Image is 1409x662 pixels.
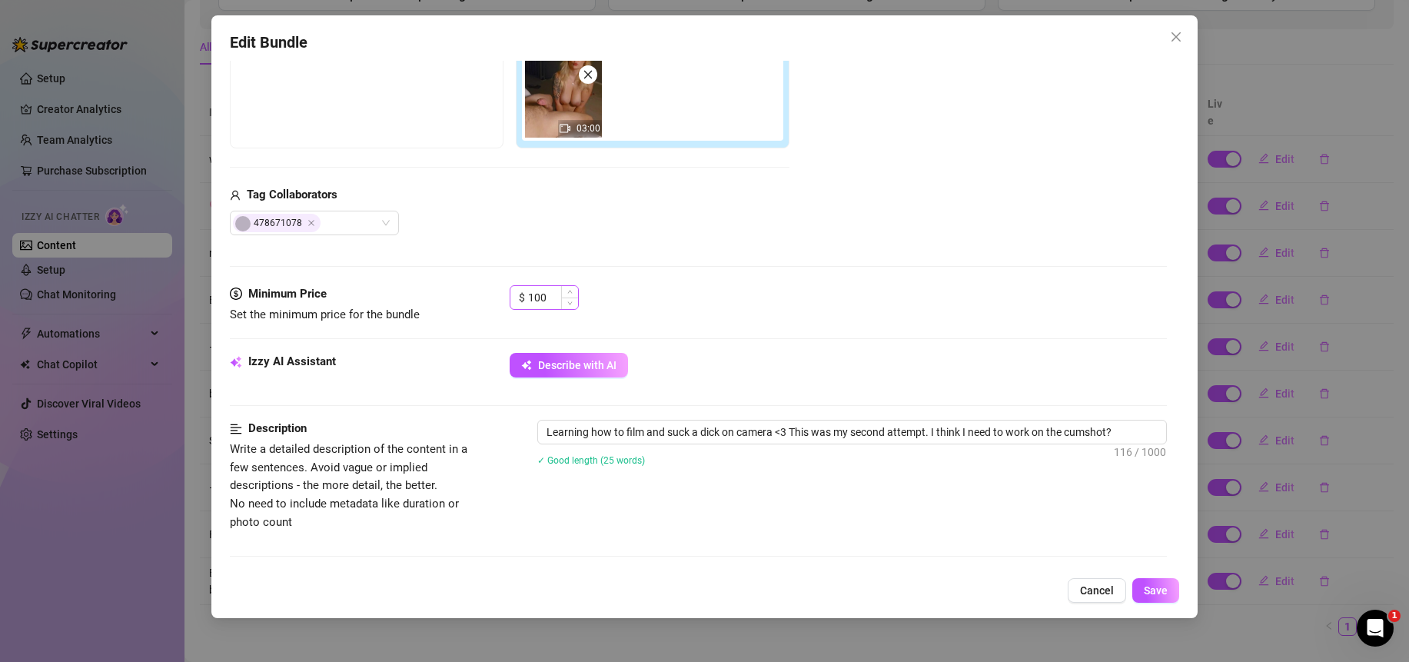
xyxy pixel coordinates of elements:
[1144,584,1168,597] span: Save
[1132,578,1179,603] button: Save
[561,286,578,298] span: Increase Value
[1080,584,1114,597] span: Cancel
[307,219,315,227] span: Close
[567,301,573,306] span: down
[538,421,1166,444] textarea: Learning how to film and suck a dick on camera <3 This was my second attempt. I think I need to w...
[1164,25,1188,49] button: Close
[248,421,307,435] strong: Description
[248,354,336,368] strong: Izzy AI Assistant
[1357,610,1394,647] iframe: Intercom live chat
[525,61,602,138] div: 03:00
[583,69,593,80] span: close
[247,188,337,201] strong: Tag Collaborators
[525,61,602,138] img: media
[1068,578,1126,603] button: Cancel
[1164,31,1188,43] span: Close
[230,442,467,528] span: Write a detailed description of the content in a few sentences. Avoid vague or implied descriptio...
[577,123,600,134] span: 03:00
[537,455,645,466] span: ✓ Good length (25 words)
[561,298,578,309] span: Decrease Value
[230,31,307,55] span: Edit Bundle
[560,123,570,134] span: video-camera
[230,308,420,321] span: Set the minimum price for the bundle
[510,353,628,378] button: Describe with AI
[1170,31,1182,43] span: close
[538,359,616,371] span: Describe with AI
[230,285,242,304] span: dollar
[1388,610,1401,622] span: 1
[248,287,327,301] strong: Minimum Price
[230,186,241,205] span: user
[230,420,242,438] span: align-left
[233,214,321,232] span: 478671078
[567,289,573,294] span: up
